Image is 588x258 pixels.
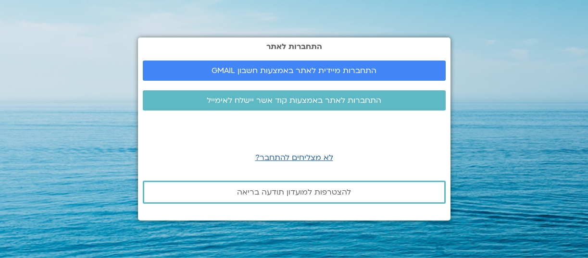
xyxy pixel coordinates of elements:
a: התחברות מיידית לאתר באמצעות חשבון GMAIL [143,61,446,81]
a: להצטרפות למועדון תודעה בריאה [143,181,446,204]
a: לא מצליחים להתחבר? [255,152,333,163]
span: התחברות לאתר באמצעות קוד אשר יישלח לאימייל [207,96,381,105]
h2: התחברות לאתר [143,42,446,51]
span: להצטרפות למועדון תודעה בריאה [237,188,351,197]
a: התחברות לאתר באמצעות קוד אשר יישלח לאימייל [143,90,446,111]
span: התחברות מיידית לאתר באמצעות חשבון GMAIL [212,66,376,75]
